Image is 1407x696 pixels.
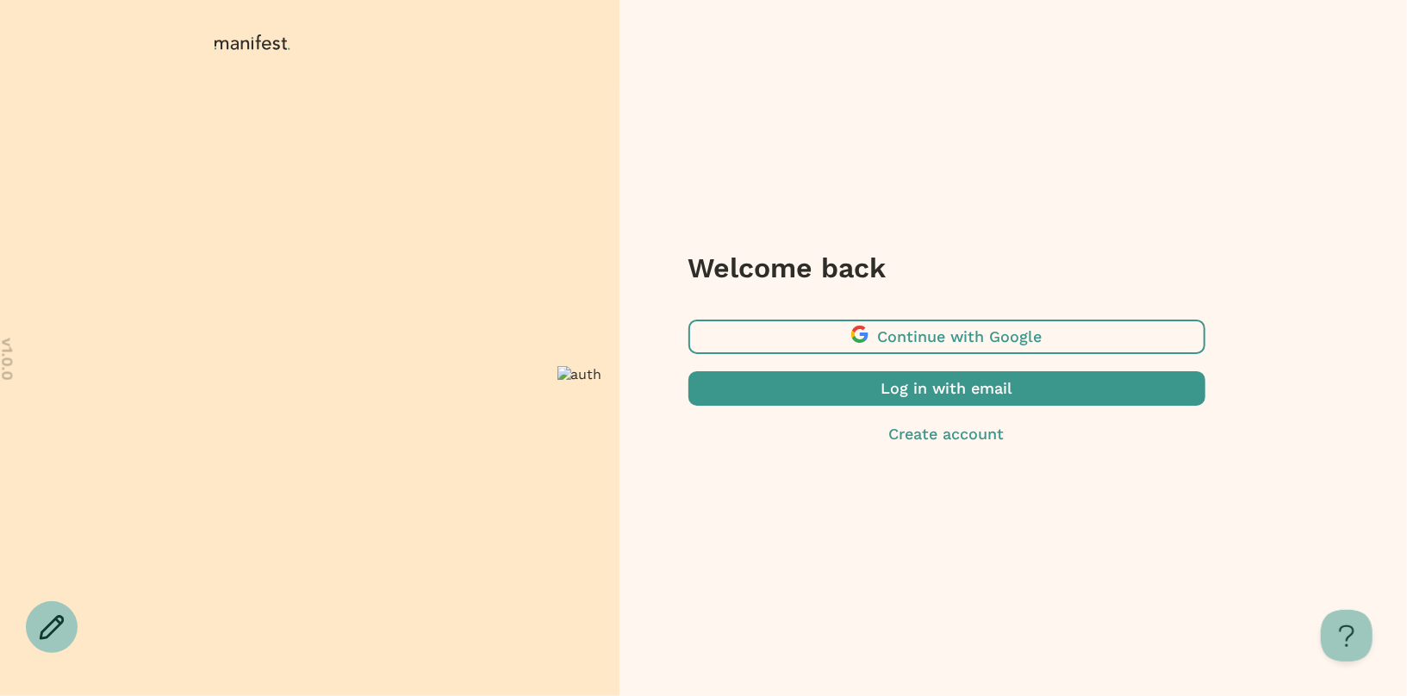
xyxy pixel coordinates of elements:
[688,423,1205,445] button: Create account
[1321,610,1373,662] iframe: Help Scout Beacon - Open
[688,251,1205,285] h3: Welcome back
[557,366,602,382] img: auth
[688,371,1205,406] button: Log in with email
[688,320,1205,354] button: Continue with Google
